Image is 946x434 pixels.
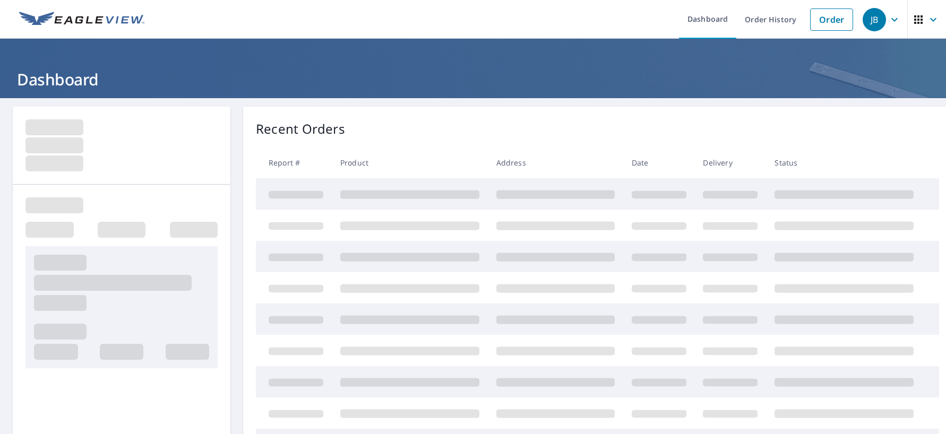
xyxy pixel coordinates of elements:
p: Recent Orders [256,119,345,138]
th: Report # [256,147,332,178]
th: Product [332,147,488,178]
img: EV Logo [19,12,144,28]
th: Date [623,147,695,178]
th: Status [766,147,922,178]
th: Delivery [694,147,766,178]
h1: Dashboard [13,68,933,90]
div: JB [863,8,886,31]
th: Address [488,147,623,178]
a: Order [810,8,853,31]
